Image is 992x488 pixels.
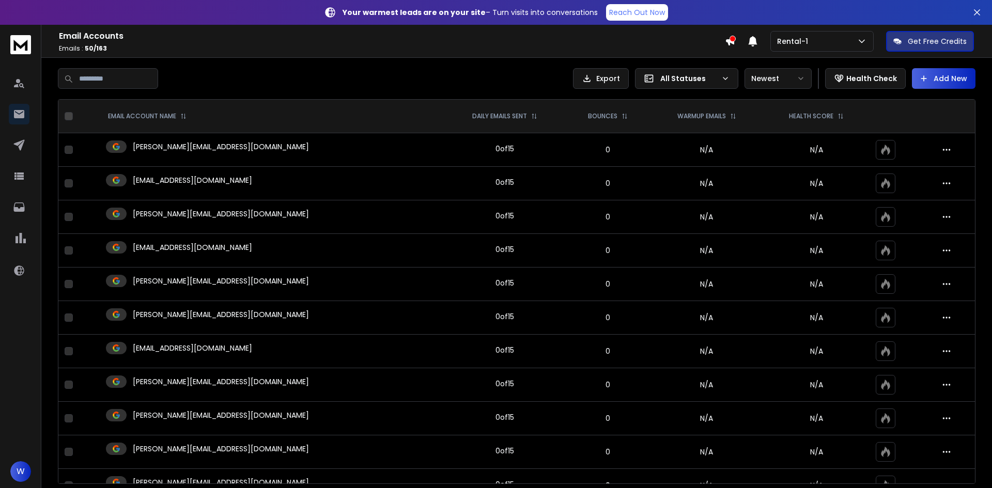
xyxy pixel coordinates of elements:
[650,435,763,469] td: N/A
[650,267,763,301] td: N/A
[886,31,974,52] button: Get Free Credits
[572,178,644,188] p: 0
[789,112,833,120] p: HEALTH SCORE
[650,133,763,167] td: N/A
[108,112,187,120] div: EMAIL ACCOUNT NAME
[133,175,252,185] p: [EMAIL_ADDRESS][DOMAIN_NAME]
[133,141,309,152] p: [PERSON_NAME][EMAIL_ADDRESS][DOMAIN_NAME]
[908,36,967,46] p: Get Free Credits
[572,279,644,289] p: 0
[769,447,864,457] p: N/A
[777,36,812,46] p: Rental-1
[10,461,31,482] button: W
[572,346,644,356] p: 0
[650,368,763,402] td: N/A
[495,311,514,322] div: 0 of 15
[133,376,309,387] p: [PERSON_NAME][EMAIL_ADDRESS][DOMAIN_NAME]
[472,112,527,120] p: DAILY EMAILS SENT
[572,447,644,457] p: 0
[343,7,598,18] p: – Turn visits into conversations
[133,343,252,353] p: [EMAIL_ADDRESS][DOMAIN_NAME]
[650,200,763,234] td: N/A
[495,244,514,255] div: 0 of 15
[133,477,309,487] p: [PERSON_NAME][EMAIL_ADDRESS][DOMAIN_NAME]
[133,444,309,454] p: [PERSON_NAME][EMAIL_ADDRESS][DOMAIN_NAME]
[495,144,514,154] div: 0 of 15
[59,44,725,53] p: Emails :
[650,402,763,435] td: N/A
[769,346,864,356] p: N/A
[677,112,726,120] p: WARMUP EMAILS
[133,242,252,253] p: [EMAIL_ADDRESS][DOMAIN_NAME]
[495,345,514,355] div: 0 of 15
[85,44,107,53] span: 50 / 163
[495,412,514,422] div: 0 of 15
[572,380,644,390] p: 0
[769,312,864,323] p: N/A
[572,245,644,256] p: 0
[343,7,486,18] strong: Your warmest leads are on your site
[650,335,763,368] td: N/A
[133,276,309,286] p: [PERSON_NAME][EMAIL_ADDRESS][DOMAIN_NAME]
[495,211,514,221] div: 0 of 15
[650,234,763,267] td: N/A
[846,73,897,84] p: Health Check
[572,312,644,323] p: 0
[769,380,864,390] p: N/A
[769,145,864,155] p: N/A
[59,30,725,42] h1: Email Accounts
[769,212,864,222] p: N/A
[660,73,717,84] p: All Statuses
[495,278,514,288] div: 0 of 15
[572,145,644,155] p: 0
[495,177,514,187] div: 0 of 15
[133,209,309,219] p: [PERSON_NAME][EMAIL_ADDRESS][DOMAIN_NAME]
[10,35,31,54] img: logo
[495,379,514,389] div: 0 of 15
[650,301,763,335] td: N/A
[606,4,668,21] a: Reach Out Now
[769,178,864,188] p: N/A
[769,245,864,256] p: N/A
[609,7,665,18] p: Reach Out Now
[133,309,309,320] p: [PERSON_NAME][EMAIL_ADDRESS][DOMAIN_NAME]
[572,413,644,423] p: 0
[825,68,906,89] button: Health Check
[573,68,629,89] button: Export
[572,212,644,222] p: 0
[912,68,975,89] button: Add New
[650,167,763,200] td: N/A
[769,279,864,289] p: N/A
[745,68,812,89] button: Newest
[769,413,864,423] p: N/A
[133,410,309,420] p: [PERSON_NAME][EMAIL_ADDRESS][DOMAIN_NAME]
[588,112,617,120] p: BOUNCES
[495,446,514,456] div: 0 of 15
